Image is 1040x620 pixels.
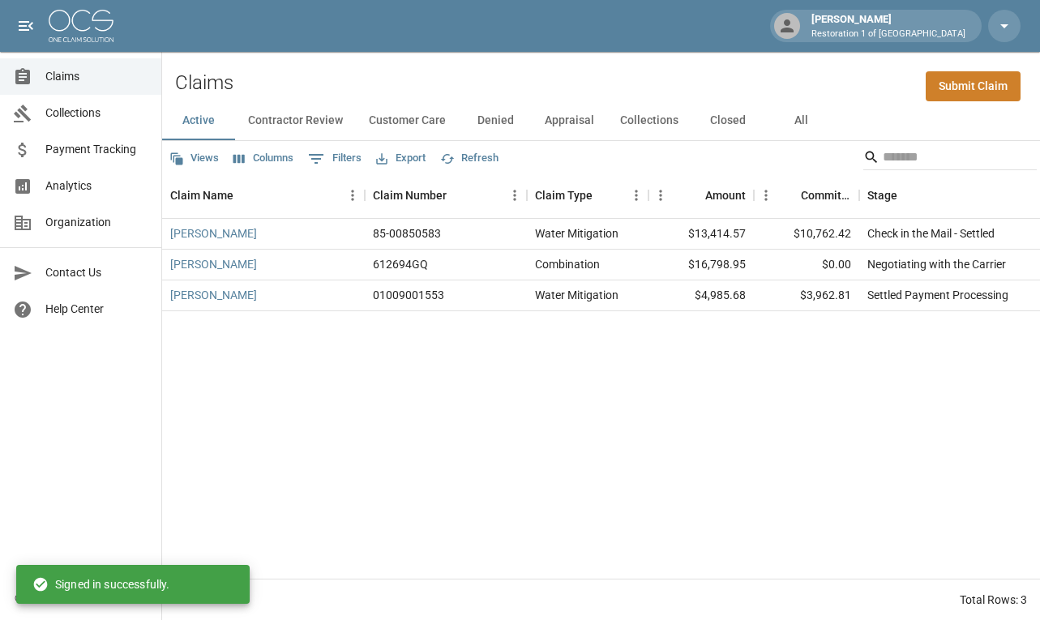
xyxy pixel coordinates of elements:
div: © 2025 One Claim Solution [15,590,147,606]
div: Negotiating with the Carrier [867,256,1006,272]
div: 01009001553 [373,287,444,303]
div: Water Mitigation [535,287,618,303]
div: Claim Type [535,173,593,218]
div: $13,414.57 [648,219,754,250]
button: Contractor Review [235,101,356,140]
button: All [764,101,837,140]
div: Claim Number [373,173,447,218]
span: Collections [45,105,148,122]
span: Analytics [45,177,148,195]
div: Committed Amount [801,173,851,218]
div: $0.00 [754,250,859,280]
button: Active [162,101,235,140]
div: Claim Type [527,173,648,218]
button: Menu [340,183,365,207]
button: Views [165,146,223,171]
button: Select columns [229,146,297,171]
div: Check in the Mail - Settled [867,225,995,242]
div: $3,962.81 [754,280,859,311]
span: Help Center [45,301,148,318]
span: Claims [45,68,148,85]
div: Signed in successfully. [32,570,169,599]
div: $16,798.95 [648,250,754,280]
button: Show filters [304,146,366,172]
div: 85-00850583 [373,225,441,242]
p: Restoration 1 of [GEOGRAPHIC_DATA] [811,28,965,41]
div: Amount [705,173,746,218]
a: Submit Claim [926,71,1021,101]
span: Organization [45,214,148,231]
button: Sort [683,184,705,207]
a: [PERSON_NAME] [170,287,257,303]
div: Claim Name [170,173,233,218]
button: Sort [233,184,256,207]
button: Refresh [436,146,503,171]
div: Claim Name [162,173,365,218]
div: Combination [535,256,600,272]
button: Export [372,146,430,171]
button: Sort [778,184,801,207]
button: Sort [447,184,469,207]
button: open drawer [10,10,42,42]
div: $10,762.42 [754,219,859,250]
div: Stage [867,173,897,218]
div: Amount [648,173,754,218]
div: $4,985.68 [648,280,754,311]
img: ocs-logo-white-transparent.png [49,10,113,42]
div: Total Rows: 3 [960,592,1027,608]
button: Sort [897,184,920,207]
div: Claim Number [365,173,527,218]
button: Closed [691,101,764,140]
button: Menu [754,183,778,207]
button: Collections [607,101,691,140]
div: [PERSON_NAME] [805,11,972,41]
span: Payment Tracking [45,141,148,158]
button: Menu [503,183,527,207]
button: Denied [459,101,532,140]
div: dynamic tabs [162,101,1040,140]
a: [PERSON_NAME] [170,225,257,242]
button: Menu [648,183,673,207]
div: Committed Amount [754,173,859,218]
a: [PERSON_NAME] [170,256,257,272]
div: 612694GQ [373,256,428,272]
button: Sort [593,184,615,207]
div: Settled Payment Processing [867,287,1008,303]
button: Customer Care [356,101,459,140]
div: Search [863,144,1037,173]
span: Contact Us [45,264,148,281]
h2: Claims [175,71,233,95]
div: Water Mitigation [535,225,618,242]
button: Menu [624,183,648,207]
button: Appraisal [532,101,607,140]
